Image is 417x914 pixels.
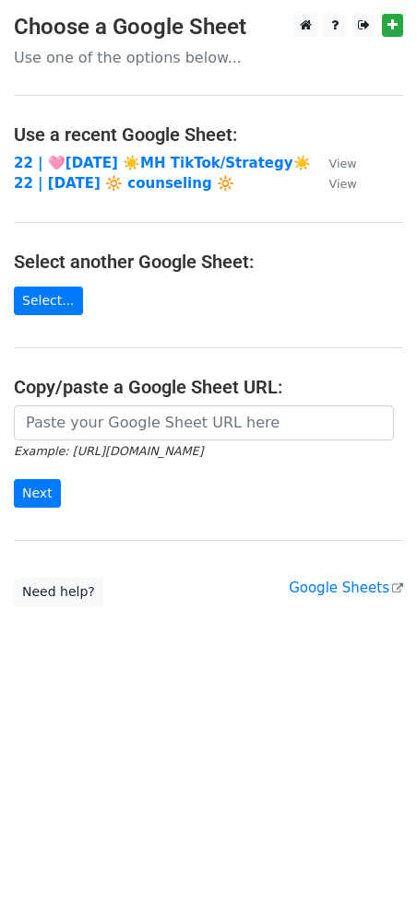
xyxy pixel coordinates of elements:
[329,157,357,170] small: View
[14,444,203,458] small: Example: [URL][DOMAIN_NAME]
[14,48,403,67] p: Use one of the options below...
[14,14,403,41] h3: Choose a Google Sheet
[14,155,311,171] a: 22 | 🩷[DATE] ☀️MH TikTok/Strategy☀️
[311,175,357,192] a: View
[14,251,403,273] h4: Select another Google Sheet:
[289,580,403,596] a: Google Sheets
[14,578,103,606] a: Need help?
[311,155,357,171] a: View
[14,376,403,398] h4: Copy/paste a Google Sheet URL:
[329,177,357,191] small: View
[14,287,83,315] a: Select...
[14,405,394,440] input: Paste your Google Sheet URL here
[14,479,61,508] input: Next
[14,175,234,192] a: 22 | [DATE] 🔆 counseling 🔆
[14,123,403,146] h4: Use a recent Google Sheet:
